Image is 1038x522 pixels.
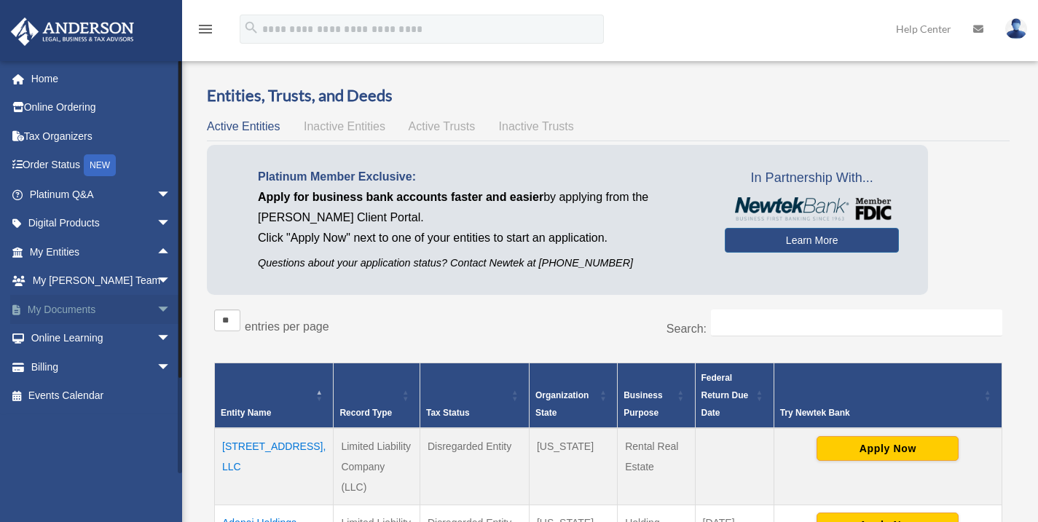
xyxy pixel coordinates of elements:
span: arrow_drop_down [157,180,186,210]
span: Active Trusts [409,120,476,133]
span: Apply for business bank accounts faster and easier [258,191,543,203]
a: Events Calendar [10,381,193,411]
span: arrow_drop_up [157,237,186,267]
p: by applying from the [PERSON_NAME] Client Portal. [258,187,703,228]
a: My Documentsarrow_drop_down [10,295,193,324]
div: NEW [84,154,116,176]
a: Learn More [725,228,899,253]
a: menu [197,25,214,38]
a: Platinum Q&Aarrow_drop_down [10,180,193,209]
span: arrow_drop_down [157,324,186,354]
span: Federal Return Due Date [701,373,749,418]
a: Home [10,64,193,93]
h3: Entities, Trusts, and Deeds [207,84,1010,107]
span: arrow_drop_down [157,295,186,325]
span: arrow_drop_down [157,266,186,296]
img: NewtekBankLogoSM.png [732,197,892,221]
img: Anderson Advisors Platinum Portal [7,17,138,46]
a: Tax Organizers [10,122,193,151]
td: [STREET_ADDRESS], LLC [215,428,334,505]
span: Record Type [339,408,392,418]
td: Limited Liability Company (LLC) [334,428,420,505]
span: arrow_drop_down [157,209,186,239]
td: [US_STATE] [529,428,617,505]
a: My [PERSON_NAME] Teamarrow_drop_down [10,266,193,296]
th: Federal Return Due Date: Activate to sort [695,363,774,429]
img: User Pic [1005,18,1027,39]
label: entries per page [245,320,329,333]
th: Try Newtek Bank : Activate to sort [774,363,1002,429]
i: menu [197,20,214,38]
p: Platinum Member Exclusive: [258,167,703,187]
span: Active Entities [207,120,280,133]
i: search [243,20,259,36]
th: Organization State: Activate to sort [529,363,617,429]
span: Organization State [535,390,589,418]
button: Apply Now [817,436,959,461]
a: Order StatusNEW [10,151,193,181]
a: Billingarrow_drop_down [10,352,193,381]
span: Business Purpose [624,390,662,418]
td: Rental Real Estate [618,428,695,505]
span: Inactive Entities [304,120,385,133]
a: Online Ordering [10,93,193,122]
a: My Entitiesarrow_drop_up [10,237,186,266]
span: arrow_drop_down [157,352,186,382]
th: Record Type: Activate to sort [334,363,420,429]
p: Click "Apply Now" next to one of your entities to start an application. [258,228,703,248]
span: Tax Status [426,408,470,418]
th: Entity Name: Activate to invert sorting [215,363,334,429]
span: In Partnership With... [725,167,899,190]
label: Search: [667,323,707,335]
th: Tax Status: Activate to sort [420,363,529,429]
span: Inactive Trusts [499,120,574,133]
p: Questions about your application status? Contact Newtek at [PHONE_NUMBER] [258,254,703,272]
a: Online Learningarrow_drop_down [10,324,193,353]
a: Digital Productsarrow_drop_down [10,209,193,238]
th: Business Purpose: Activate to sort [618,363,695,429]
span: Entity Name [221,408,271,418]
td: Disregarded Entity [420,428,529,505]
div: Try Newtek Bank [780,404,980,422]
